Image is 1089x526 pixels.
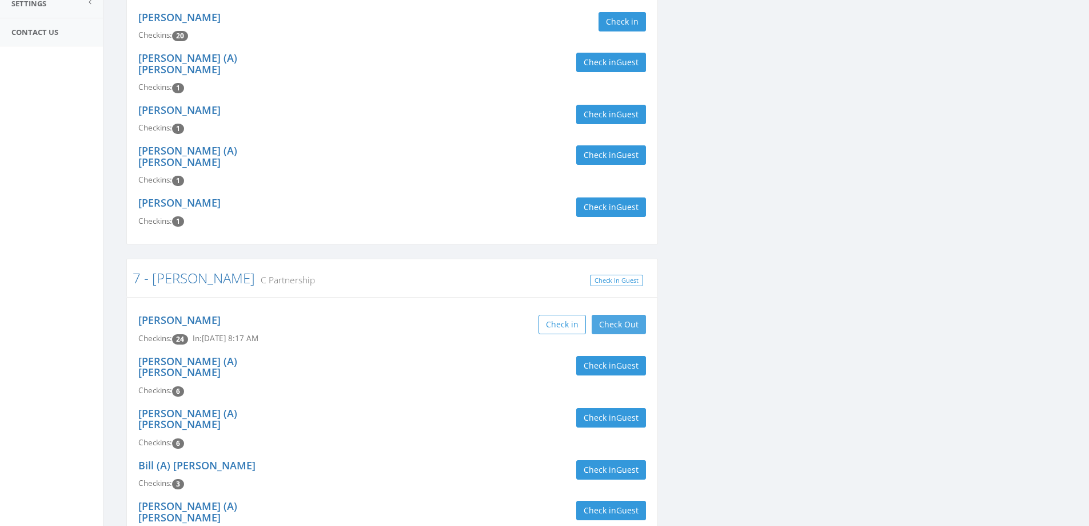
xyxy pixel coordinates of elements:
span: Checkin count [172,216,184,227]
button: Check inGuest [576,356,646,375]
a: [PERSON_NAME] [138,103,221,117]
a: [PERSON_NAME] [138,10,221,24]
span: Checkins: [138,216,172,226]
a: [PERSON_NAME] (A) [PERSON_NAME] [138,51,237,76]
span: Checkin count [172,124,184,134]
span: Guest [616,57,639,68]
span: Contact Us [11,27,58,37]
a: [PERSON_NAME] (A) [PERSON_NAME] [138,144,237,169]
span: Checkin count [172,438,184,449]
span: Guest [616,360,639,371]
a: [PERSON_NAME] (A) [PERSON_NAME] [138,406,237,432]
small: C Partnership [255,274,315,286]
span: Guest [616,109,639,120]
span: Checkins: [138,385,172,396]
span: Checkins: [138,437,172,448]
button: Check inGuest [576,145,646,165]
a: Check In Guest [590,275,643,287]
span: Guest [616,505,639,516]
button: Check inGuest [576,408,646,428]
span: Checkins: [138,478,172,488]
span: Guest [616,149,639,160]
span: Checkin count [172,386,184,397]
button: Check inGuest [576,197,646,217]
span: Checkins: [138,82,172,92]
a: [PERSON_NAME] (A) [PERSON_NAME] [138,354,237,379]
span: Checkin count [172,31,188,41]
button: Check inGuest [576,53,646,72]
span: Checkins: [138,122,172,133]
span: Checkins: [138,175,172,185]
span: In: [DATE] 8:17 AM [193,333,258,343]
button: Check inGuest [576,105,646,124]
span: Checkins: [138,30,172,40]
a: [PERSON_NAME] [138,313,221,327]
button: Check in [599,12,646,31]
button: Check Out [592,315,646,334]
span: Checkins: [138,333,172,343]
a: 7 - [PERSON_NAME] [133,268,255,287]
span: Checkin count [172,479,184,489]
span: Guest [616,201,639,212]
button: Check in [538,315,586,334]
button: Check inGuest [576,501,646,520]
span: Guest [616,412,639,423]
a: [PERSON_NAME] (A) [PERSON_NAME] [138,499,237,524]
a: [PERSON_NAME] [138,196,221,209]
span: Guest [616,464,639,475]
span: Checkin count [172,176,184,186]
button: Check inGuest [576,460,646,480]
span: Checkin count [172,334,188,345]
a: Bill (A) [PERSON_NAME] [138,458,256,472]
span: Checkin count [172,83,184,93]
